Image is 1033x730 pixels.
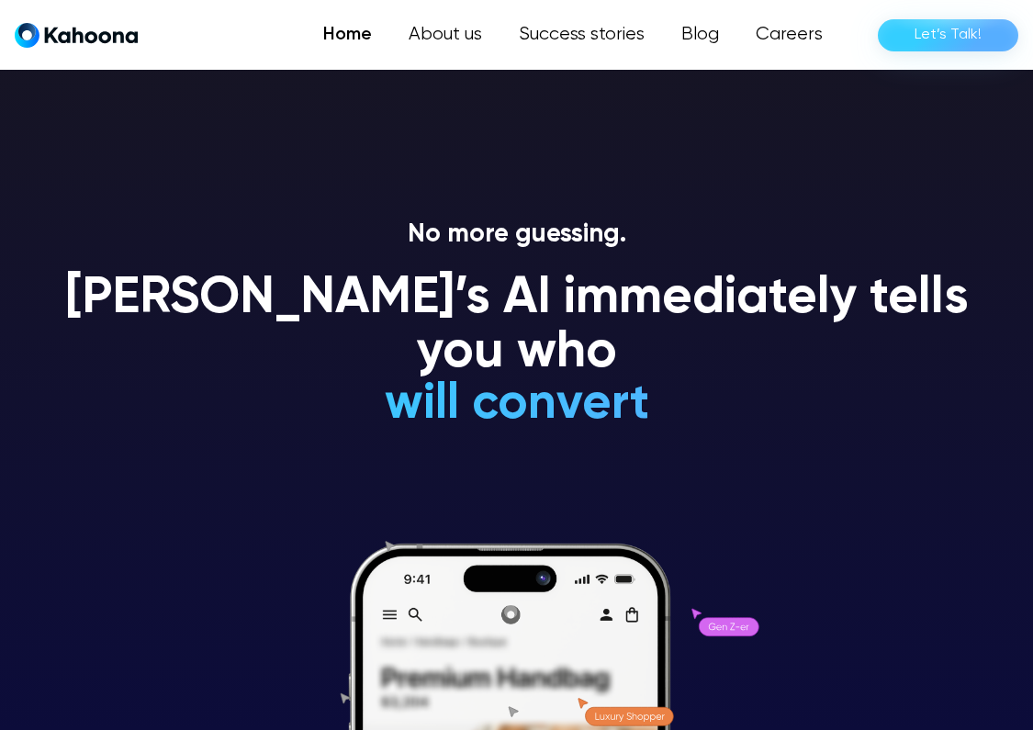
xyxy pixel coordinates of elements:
a: Home [305,17,390,53]
p: No more guessing. [51,219,982,251]
a: Success stories [500,17,663,53]
a: Careers [737,17,841,53]
h1: [PERSON_NAME]’s AI immediately tells you who [51,272,982,381]
g: Luxury Shopper [596,713,665,722]
a: Let’s Talk! [878,19,1018,51]
g: Gen Z-er [710,623,750,630]
a: Blog [663,17,737,53]
div: Let’s Talk! [915,20,982,50]
a: About us [390,17,500,53]
a: home [15,22,138,49]
h1: will convert [246,377,787,432]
